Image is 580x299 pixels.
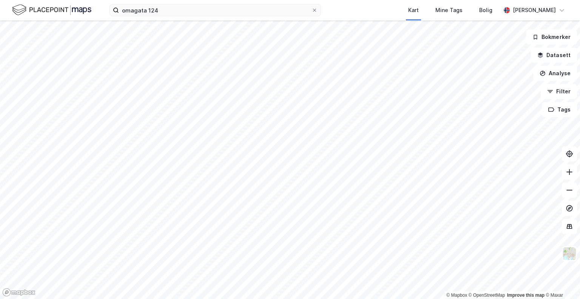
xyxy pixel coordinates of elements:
a: Improve this map [507,293,545,298]
iframe: Chat Widget [542,263,580,299]
div: Mine Tags [435,6,463,15]
input: Søk på adresse, matrikkel, gårdeiere, leietakere eller personer [119,5,312,16]
a: Mapbox [446,293,467,298]
button: Filter [541,84,577,99]
div: Bolig [479,6,492,15]
img: logo.f888ab2527a4732fd821a326f86c7f29.svg [12,3,91,17]
a: Mapbox homepage [2,288,35,297]
a: OpenStreetMap [469,293,505,298]
button: Datasett [531,48,577,63]
button: Tags [542,102,577,117]
button: Analyse [533,66,577,81]
div: [PERSON_NAME] [513,6,556,15]
img: Z [562,246,577,261]
div: Kart [408,6,419,15]
button: Bokmerker [526,29,577,45]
